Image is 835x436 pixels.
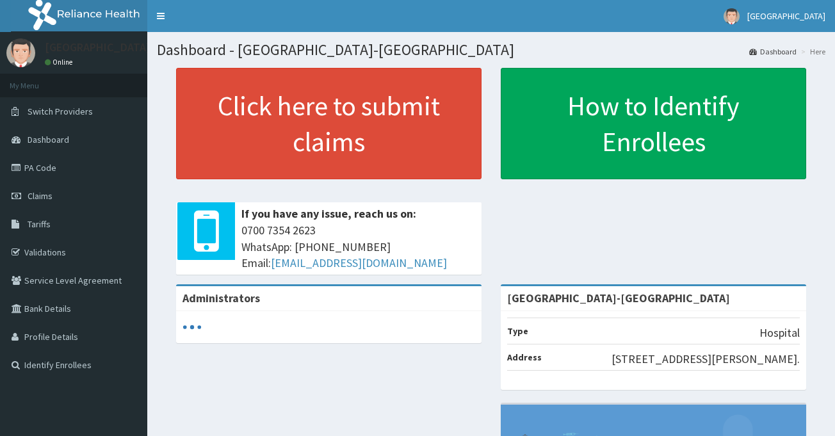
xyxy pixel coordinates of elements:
[724,8,740,24] img: User Image
[271,255,447,270] a: [EMAIL_ADDRESS][DOMAIN_NAME]
[176,68,482,179] a: Click here to submit claims
[798,46,825,57] li: Here
[507,351,542,363] b: Address
[45,58,76,67] a: Online
[157,42,825,58] h1: Dashboard - [GEOGRAPHIC_DATA]-[GEOGRAPHIC_DATA]
[28,106,93,117] span: Switch Providers
[749,46,797,57] a: Dashboard
[28,190,53,202] span: Claims
[28,134,69,145] span: Dashboard
[507,291,730,305] strong: [GEOGRAPHIC_DATA]-[GEOGRAPHIC_DATA]
[6,38,35,67] img: User Image
[182,291,260,305] b: Administrators
[612,351,800,367] p: [STREET_ADDRESS][PERSON_NAME].
[241,206,416,221] b: If you have any issue, reach us on:
[501,68,806,179] a: How to Identify Enrollees
[747,10,825,22] span: [GEOGRAPHIC_DATA]
[45,42,150,53] p: [GEOGRAPHIC_DATA]
[759,325,800,341] p: Hospital
[182,318,202,337] svg: audio-loading
[28,218,51,230] span: Tariffs
[241,222,475,271] span: 0700 7354 2623 WhatsApp: [PHONE_NUMBER] Email:
[507,325,528,337] b: Type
